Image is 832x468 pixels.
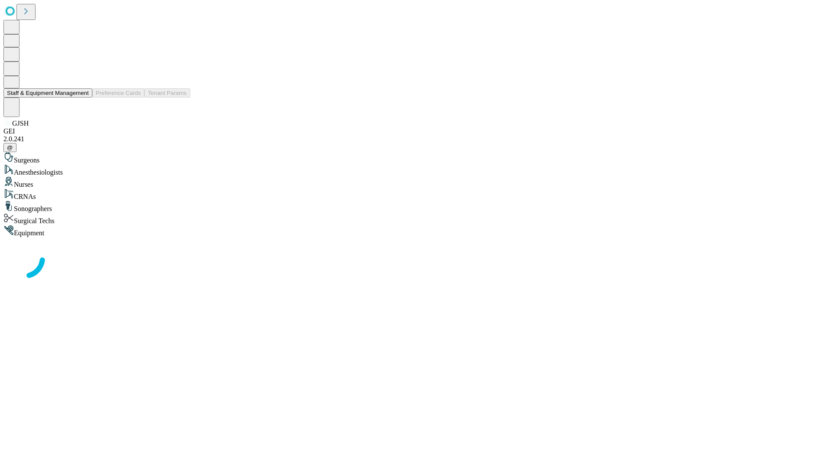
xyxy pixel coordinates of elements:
[3,88,92,97] button: Staff & Equipment Management
[12,120,29,127] span: GJSH
[7,144,13,151] span: @
[3,143,16,152] button: @
[3,152,829,164] div: Surgeons
[3,127,829,135] div: GEI
[92,88,144,97] button: Preference Cards
[3,135,829,143] div: 2.0.241
[3,213,829,225] div: Surgical Techs
[144,88,190,97] button: Tenant Params
[3,188,829,201] div: CRNAs
[3,164,829,176] div: Anesthesiologists
[3,225,829,237] div: Equipment
[3,201,829,213] div: Sonographers
[3,176,829,188] div: Nurses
